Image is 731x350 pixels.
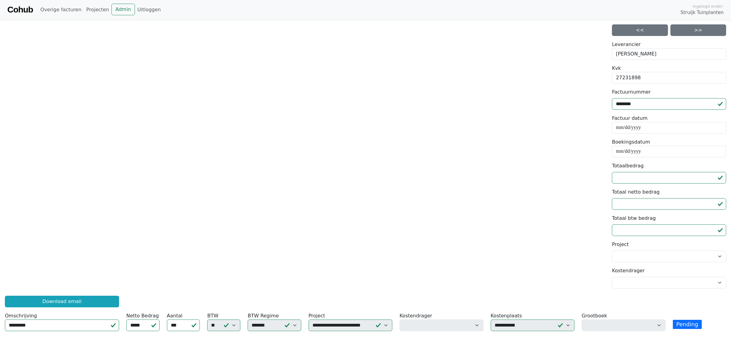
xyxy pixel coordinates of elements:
[612,138,650,146] label: Boekingsdatum
[612,72,726,84] div: 27231898
[582,312,607,320] label: Grootboek
[84,4,111,16] a: Projecten
[612,188,659,196] label: Totaal netto bedrag
[491,312,522,320] label: Kostenplaats
[167,312,182,320] label: Aantal
[248,312,279,320] label: BTW Regime
[612,215,656,222] label: Totaal btw bedrag
[612,241,629,248] label: Project
[38,4,84,16] a: Overige facturen
[612,88,651,96] label: Factuurnummer
[5,312,37,320] label: Omschrijving
[670,24,726,36] a: >>
[680,9,724,16] span: Struijk Tuinplanten
[126,312,159,320] label: Netto Bedrag
[612,65,621,72] label: Kvk
[400,312,432,320] label: Kostendrager
[612,24,668,36] a: <<
[309,312,325,320] label: Project
[673,320,702,329] span: Pending
[693,3,724,9] span: Ingelogd onder:
[5,296,119,307] a: Download email
[612,267,644,274] label: Kostendrager
[612,162,644,170] label: Totaalbedrag
[612,41,641,48] label: Leverancier
[207,312,218,320] label: BTW
[111,4,135,15] a: Admin
[7,2,33,17] a: Cohub
[135,4,163,16] a: Uitloggen
[612,48,726,60] div: [PERSON_NAME]
[612,115,648,122] label: Factuur datum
